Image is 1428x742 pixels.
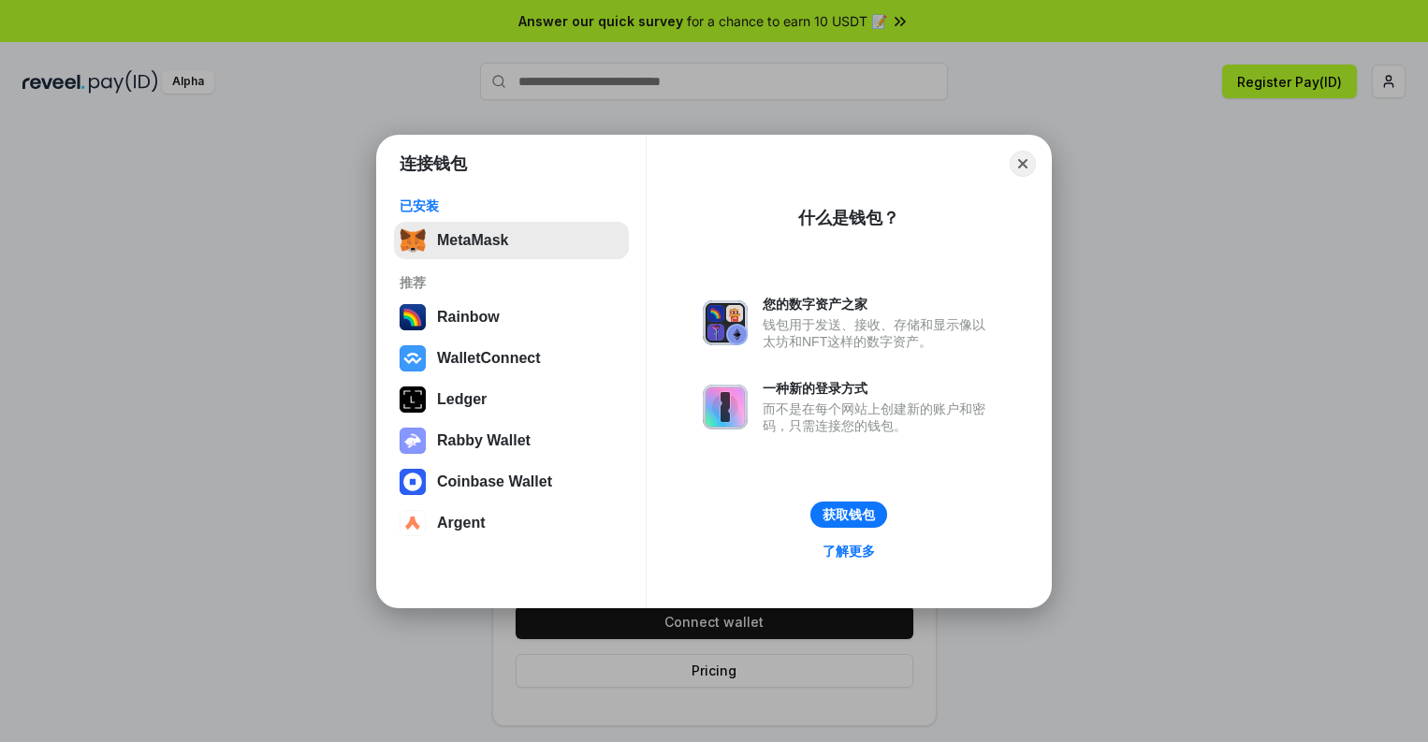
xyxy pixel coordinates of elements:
button: Argent [394,504,629,542]
button: MetaMask [394,222,629,259]
img: svg+xml,%3Csvg%20width%3D%2228%22%20height%3D%2228%22%20viewBox%3D%220%200%2028%2028%22%20fill%3D... [400,510,426,536]
img: svg+xml,%3Csvg%20width%3D%2228%22%20height%3D%2228%22%20viewBox%3D%220%200%2028%2028%22%20fill%3D... [400,469,426,495]
div: 推荐 [400,274,623,291]
button: Close [1010,151,1036,177]
div: 什么是钱包？ [798,207,899,229]
div: 您的数字资产之家 [763,296,995,313]
div: Rainbow [437,309,500,326]
div: 了解更多 [823,543,875,560]
h1: 连接钱包 [400,153,467,175]
div: 一种新的登录方式 [763,380,995,397]
button: Rabby Wallet [394,422,629,459]
div: 已安装 [400,197,623,214]
img: svg+xml,%3Csvg%20width%3D%22120%22%20height%3D%22120%22%20viewBox%3D%220%200%20120%20120%22%20fil... [400,304,426,330]
img: svg+xml,%3Csvg%20xmlns%3D%22http%3A%2F%2Fwww.w3.org%2F2000%2Fsvg%22%20fill%3D%22none%22%20viewBox... [703,300,748,345]
button: Coinbase Wallet [394,463,629,501]
button: 获取钱包 [810,502,887,528]
div: 而不是在每个网站上创建新的账户和密码，只需连接您的钱包。 [763,400,995,434]
img: svg+xml,%3Csvg%20fill%3D%22none%22%20height%3D%2233%22%20viewBox%3D%220%200%2035%2033%22%20width%... [400,227,426,254]
div: Coinbase Wallet [437,473,552,490]
button: Ledger [394,381,629,418]
img: svg+xml,%3Csvg%20xmlns%3D%22http%3A%2F%2Fwww.w3.org%2F2000%2Fsvg%22%20fill%3D%22none%22%20viewBox... [703,385,748,429]
div: Argent [437,515,486,531]
div: MetaMask [437,232,508,249]
div: 获取钱包 [823,506,875,523]
img: svg+xml,%3Csvg%20width%3D%2228%22%20height%3D%2228%22%20viewBox%3D%220%200%2028%2028%22%20fill%3D... [400,345,426,371]
div: Ledger [437,391,487,408]
button: Rainbow [394,298,629,336]
img: svg+xml,%3Csvg%20xmlns%3D%22http%3A%2F%2Fwww.w3.org%2F2000%2Fsvg%22%20fill%3D%22none%22%20viewBox... [400,428,426,454]
div: WalletConnect [437,350,541,367]
div: Rabby Wallet [437,432,531,449]
a: 了解更多 [811,539,886,563]
img: svg+xml,%3Csvg%20xmlns%3D%22http%3A%2F%2Fwww.w3.org%2F2000%2Fsvg%22%20width%3D%2228%22%20height%3... [400,386,426,413]
button: WalletConnect [394,340,629,377]
div: 钱包用于发送、接收、存储和显示像以太坊和NFT这样的数字资产。 [763,316,995,350]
